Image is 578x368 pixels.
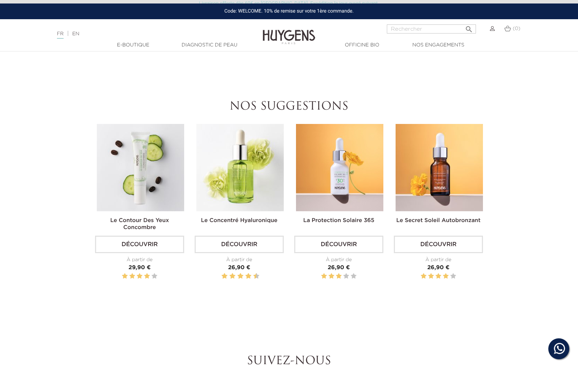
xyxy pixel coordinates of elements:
a: Découvrir [294,236,383,253]
span: 29,90 € [129,265,151,271]
label: 1 [122,272,128,281]
span: 26,90 € [328,265,350,271]
a: Découvrir [95,236,184,253]
div: À partir de [195,256,284,264]
span: (0) [513,26,520,31]
a: FR [57,31,64,39]
div: | [53,30,236,38]
h2: Suivez-nous [95,355,483,368]
label: 1 [321,272,327,281]
a: Diagnostic de peau [174,42,244,49]
div: À partir de [95,256,184,264]
label: 10 [255,272,258,281]
img: Huygens [263,19,315,45]
label: 5 [450,272,456,281]
img: La Protection Solaire 365 [296,124,383,211]
img: Le Concentré Hyaluronique [196,124,284,211]
span: 26,90 € [228,265,251,271]
label: 4 [144,272,150,281]
label: 7 [244,272,245,281]
label: 2 [223,272,226,281]
img: Le Secret Soleil Autobronzant [396,124,483,211]
a: Le Contour Des Yeux Concombre [110,218,169,230]
label: 5 [351,272,356,281]
label: 6 [239,272,242,281]
a: Le Concentré Hyaluronique [201,218,277,223]
label: 4 [231,272,234,281]
label: 1 [421,272,426,281]
label: 8 [247,272,250,281]
a: E-Boutique [98,42,168,49]
span: 26,90 € [427,265,450,271]
label: 4 [343,272,349,281]
div: À partir de [294,256,383,264]
input: Rechercher [387,24,476,34]
h2: Nos suggestions [95,100,483,113]
a: Le Secret Soleil Autobronzant [396,218,481,223]
div: À partir de [394,256,483,264]
label: 2 [328,272,334,281]
label: 1 [220,272,221,281]
img: Le Contour Des Yeux Concombre [97,124,184,211]
a: Découvrir [394,236,483,253]
a: Découvrir [195,236,284,253]
label: 3 [228,272,229,281]
label: 4 [443,272,448,281]
a: La Protection Solaire 365 [303,218,375,223]
a: Officine Bio [327,42,397,49]
label: 9 [252,272,253,281]
label: 2 [428,272,434,281]
a: EN [72,31,79,36]
label: 5 [152,272,157,281]
label: 3 [336,272,341,281]
label: 2 [129,272,135,281]
label: 3 [137,272,142,281]
label: 5 [236,272,237,281]
label: 3 [435,272,441,281]
i:  [465,23,473,31]
button:  [463,22,475,32]
a: Nos engagements [403,42,473,49]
